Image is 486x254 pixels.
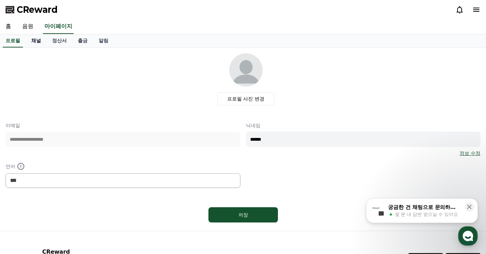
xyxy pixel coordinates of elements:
[46,196,90,214] a: 대화
[217,92,274,105] label: 프로필 사진 변경
[72,34,93,47] a: 출금
[90,196,133,214] a: 설정
[47,34,72,47] a: 정산서
[3,34,23,47] a: 프로필
[22,207,26,212] span: 홈
[222,211,264,218] div: 저장
[246,122,481,129] p: 닉네임
[6,162,240,170] p: 언어
[6,122,240,129] p: 이메일
[2,196,46,214] a: 홈
[107,207,116,212] span: 설정
[208,207,278,222] button: 저장
[460,150,480,157] a: 정보 수정
[26,34,47,47] a: 채널
[229,53,263,87] img: profile_image
[64,207,72,213] span: 대화
[17,19,39,34] a: 음원
[6,4,58,15] a: CReward
[93,34,114,47] a: 알림
[43,19,74,34] a: 마이페이지
[17,4,58,15] span: CReward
